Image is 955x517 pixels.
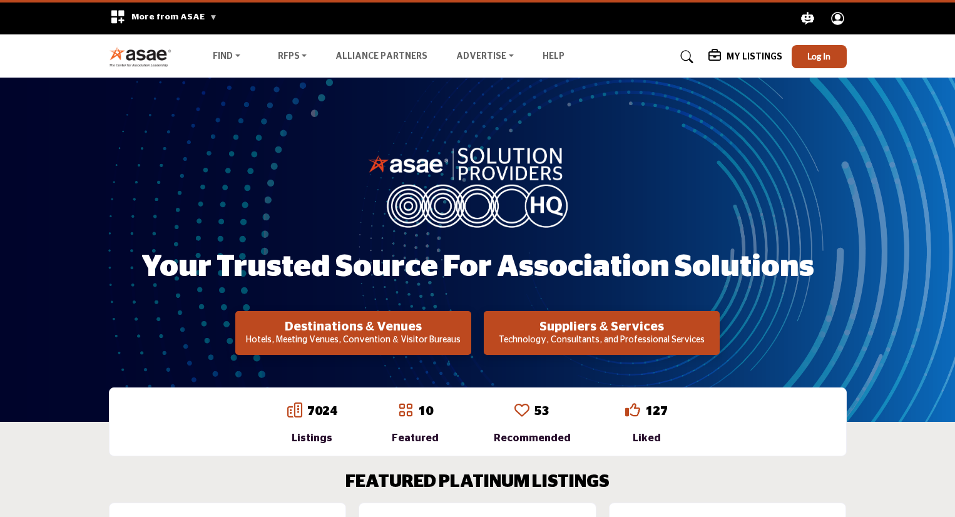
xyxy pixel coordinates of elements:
img: Site Logo [109,46,178,67]
a: 127 [645,405,668,417]
button: Destinations & Venues Hotels, Meeting Venues, Convention & Visitor Bureaus [235,311,471,355]
a: Help [543,52,564,61]
a: 7024 [307,405,337,417]
a: Find [204,48,249,66]
span: More from ASAE [131,13,217,21]
div: Recommended [494,431,571,446]
span: Log In [807,51,830,61]
a: 10 [418,405,433,417]
div: More from ASAE [102,3,225,34]
div: Featured [392,431,439,446]
a: Go to Featured [398,402,413,420]
h1: Your Trusted Source for Association Solutions [141,248,814,287]
a: Alliance Partners [335,52,427,61]
a: Go to Recommended [514,402,529,420]
div: Listings [287,431,337,446]
i: Go to Liked [625,402,640,417]
h2: Suppliers & Services [488,319,716,334]
a: Advertise [447,48,523,66]
h5: My Listings [727,51,782,63]
p: Hotels, Meeting Venues, Convention & Visitor Bureaus [239,334,467,347]
a: 53 [534,405,549,417]
div: Liked [625,431,668,446]
img: image [368,145,587,227]
a: Search [668,47,702,67]
p: Technology, Consultants, and Professional Services [488,334,716,347]
button: Log In [792,45,847,68]
h2: Destinations & Venues [239,319,467,334]
button: Suppliers & Services Technology, Consultants, and Professional Services [484,311,720,355]
a: RFPs [269,48,316,66]
h2: FEATURED PLATINUM LISTINGS [345,472,610,493]
div: My Listings [708,49,782,64]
